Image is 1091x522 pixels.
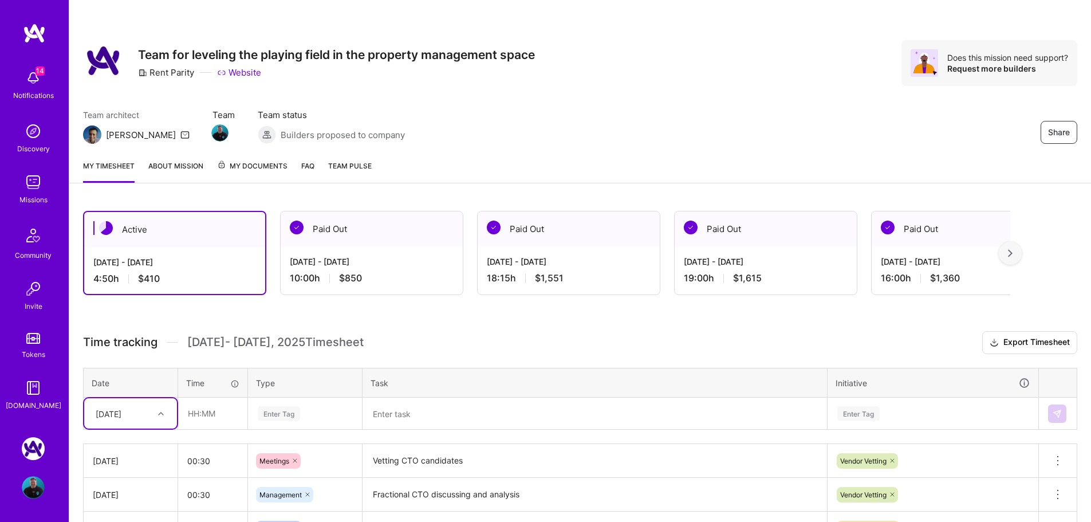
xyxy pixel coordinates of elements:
[982,331,1077,354] button: Export Timesheet
[212,109,235,121] span: Team
[22,66,45,89] img: bell
[301,160,314,183] a: FAQ
[178,446,247,476] input: HH:MM
[836,376,1030,390] div: Initiative
[881,221,895,234] img: Paid Out
[83,335,157,350] span: Time tracking
[684,221,698,234] img: Paid Out
[187,335,364,350] span: [DATE] - [DATE] , 2025 Timesheet
[83,40,124,81] img: Company Logo
[106,129,176,141] div: [PERSON_NAME]
[83,109,190,121] span: Team architect
[19,194,48,206] div: Missions
[684,272,848,284] div: 19:00 h
[339,272,362,284] span: $850
[6,399,61,411] div: [DOMAIN_NAME]
[259,490,302,499] span: Management
[1053,409,1062,418] img: Submit
[93,455,168,467] div: [DATE]
[84,212,265,247] div: Active
[22,348,45,360] div: Tokens
[840,490,887,499] span: Vendor Vetting
[684,256,848,268] div: [DATE] - [DATE]
[872,211,1054,246] div: Paid Out
[93,489,168,501] div: [DATE]
[83,160,135,183] a: My timesheet
[22,171,45,194] img: teamwork
[259,457,289,465] span: Meetings
[138,273,160,285] span: $410
[990,337,999,349] i: icon Download
[19,222,47,249] img: Community
[840,457,887,465] span: Vendor Vetting
[487,221,501,234] img: Paid Out
[535,272,564,284] span: $1,551
[1048,127,1070,138] span: Share
[947,63,1068,74] div: Request more builders
[99,221,113,235] img: Active
[84,368,178,398] th: Date
[487,256,651,268] div: [DATE] - [DATE]
[290,272,454,284] div: 10:00 h
[258,405,300,422] div: Enter Tag
[17,143,50,155] div: Discovery
[281,129,405,141] span: Builders proposed to company
[19,476,48,499] a: User Avatar
[328,160,372,183] a: Team Pulse
[881,272,1045,284] div: 16:00 h
[364,445,826,477] textarea: Vetting CTO candidates
[258,109,405,121] span: Team status
[138,66,194,79] div: Rent Parity
[212,123,227,143] a: Team Member Avatar
[36,66,45,76] span: 14
[158,411,164,417] i: icon Chevron
[837,405,880,422] div: Enter Tag
[13,89,54,101] div: Notifications
[881,256,1045,268] div: [DATE] - [DATE]
[148,160,203,183] a: About Mission
[178,480,247,510] input: HH:MM
[217,66,261,79] a: Website
[186,377,239,389] div: Time
[83,125,101,144] img: Team Architect
[22,476,45,499] img: User Avatar
[22,437,45,460] img: Rent Parity: Team for leveling the playing field in the property management space
[1041,121,1077,144] button: Share
[211,124,229,142] img: Team Member Avatar
[93,273,256,285] div: 4:50 h
[15,249,52,261] div: Community
[911,49,938,77] img: Avatar
[179,398,247,429] input: HH:MM
[180,130,190,139] i: icon Mail
[328,162,372,170] span: Team Pulse
[22,376,45,399] img: guide book
[947,52,1068,63] div: Does this mission need support?
[96,407,121,419] div: [DATE]
[1008,249,1013,257] img: right
[290,256,454,268] div: [DATE] - [DATE]
[138,48,535,62] h3: Team for leveling the playing field in the property management space
[487,272,651,284] div: 18:15 h
[364,479,826,511] textarea: Fractional CTO discussing and analysis
[217,160,287,183] a: My Documents
[217,160,287,172] span: My Documents
[930,272,960,284] span: $1,360
[675,211,857,246] div: Paid Out
[93,256,256,268] div: [DATE] - [DATE]
[733,272,762,284] span: $1,615
[25,300,42,312] div: Invite
[23,23,46,44] img: logo
[19,437,48,460] a: Rent Parity: Team for leveling the playing field in the property management space
[26,333,40,344] img: tokens
[22,120,45,143] img: discovery
[281,211,463,246] div: Paid Out
[363,368,828,398] th: Task
[478,211,660,246] div: Paid Out
[258,125,276,144] img: Builders proposed to company
[138,68,147,77] i: icon CompanyGray
[290,221,304,234] img: Paid Out
[22,277,45,300] img: Invite
[248,368,363,398] th: Type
